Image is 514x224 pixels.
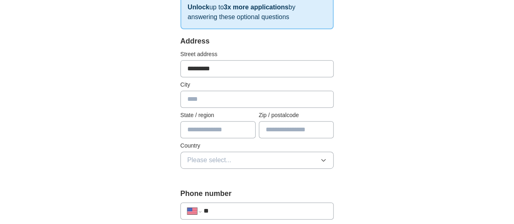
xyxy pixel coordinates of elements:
label: City [180,80,334,89]
label: Phone number [180,188,334,199]
strong: Unlock [188,4,209,11]
button: Please select... [180,152,334,169]
label: State / region [180,111,256,120]
strong: 3x more applications [224,4,288,11]
label: Zip / postalcode [259,111,334,120]
label: Street address [180,50,334,59]
span: Please select... [187,155,232,165]
div: Address [180,36,334,47]
label: Country [180,141,334,150]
